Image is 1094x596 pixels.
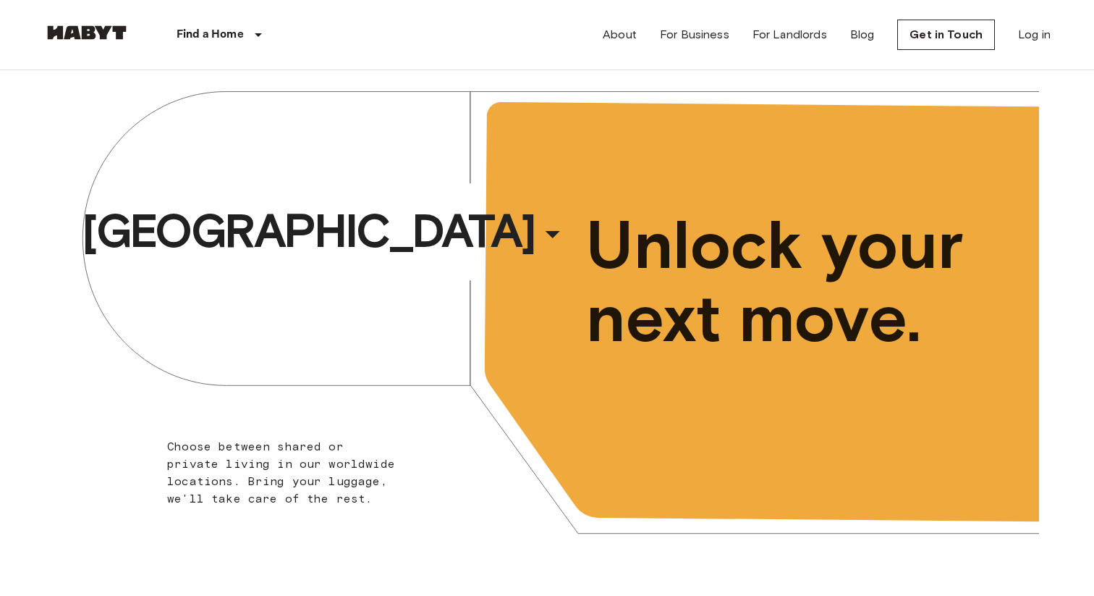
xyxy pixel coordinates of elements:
[76,198,575,264] button: [GEOGRAPHIC_DATA]
[82,202,535,260] span: [GEOGRAPHIC_DATA]
[1018,26,1051,43] a: Log in
[603,26,637,43] a: About
[660,26,729,43] a: For Business
[177,26,244,43] p: Find a Home
[43,25,130,40] img: Habyt
[897,20,995,50] a: Get in Touch
[752,26,827,43] a: For Landlords
[850,26,875,43] a: Blog
[586,209,980,355] span: Unlock your next move.
[167,440,395,505] span: Choose between shared or private living in our worldwide locations. Bring your luggage, we'll tak...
